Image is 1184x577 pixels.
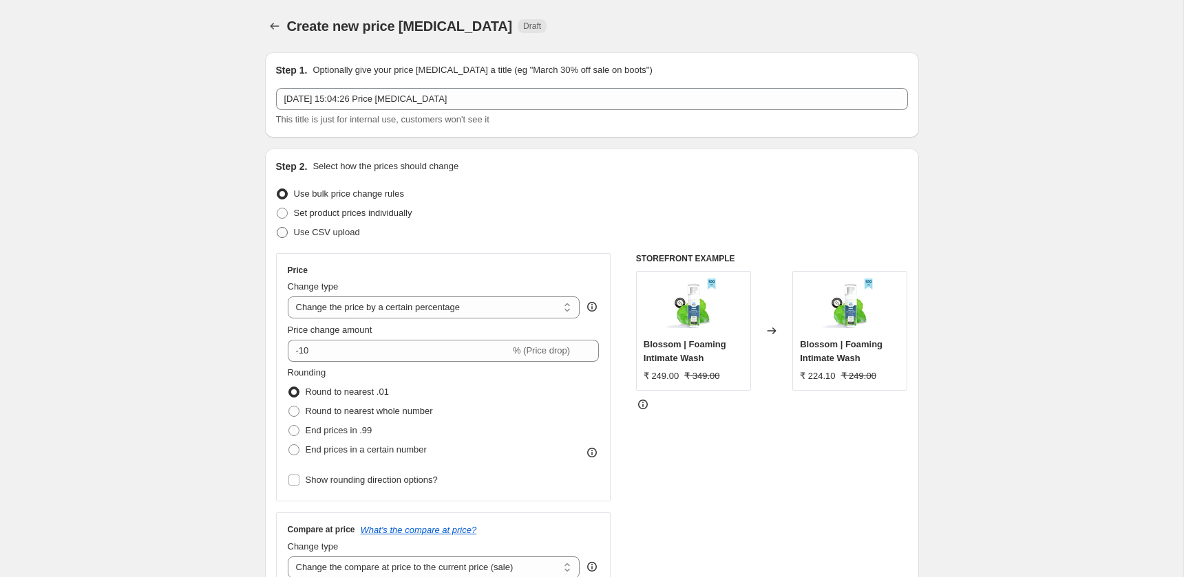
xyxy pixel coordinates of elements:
div: ₹ 249.00 [644,369,679,383]
span: Blossom | Foaming Intimate Wash [800,339,882,363]
span: % (Price drop) [513,345,570,356]
span: Round to nearest whole number [306,406,433,416]
span: Use bulk price change rules [294,188,404,199]
span: Show rounding direction options? [306,475,438,485]
strike: ₹ 349.00 [684,369,719,383]
span: Draft [523,21,541,32]
p: Optionally give your price [MEDICAL_DATA] a title (eg "March 30% off sale on boots") [313,63,652,77]
span: Set product prices individually [294,208,412,218]
span: Round to nearest .01 [306,387,389,397]
span: End prices in a certain number [306,444,427,455]
span: This title is just for internal use, customers won't see it [276,114,489,124]
span: Change type [288,541,339,552]
h3: Compare at price [288,524,355,535]
p: Select how the prices should change [313,160,458,173]
h6: STOREFRONT EXAMPLE [636,253,908,264]
button: Price change jobs [265,17,284,36]
h2: Step 2. [276,160,308,173]
strike: ₹ 249.00 [841,369,876,383]
div: help [585,300,599,314]
div: ₹ 224.10 [800,369,835,383]
span: Price change amount [288,325,372,335]
h3: Price [288,265,308,276]
span: Create new price [MEDICAL_DATA] [287,19,513,34]
input: -15 [288,340,510,362]
input: 30% off holiday sale [276,88,908,110]
button: What's the compare at price? [361,525,477,535]
span: End prices in .99 [306,425,372,435]
img: blossomifw-listing-1-1k-675fbf0809132_80x.webp [823,279,878,334]
span: Blossom | Foaming Intimate Wash [644,339,726,363]
span: Use CSV upload [294,227,360,237]
h2: Step 1. [276,63,308,77]
img: blossomifw-listing-1-1k-675fbf0809132_80x.webp [666,279,721,334]
div: help [585,560,599,574]
span: Change type [288,281,339,292]
span: Rounding [288,367,326,378]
